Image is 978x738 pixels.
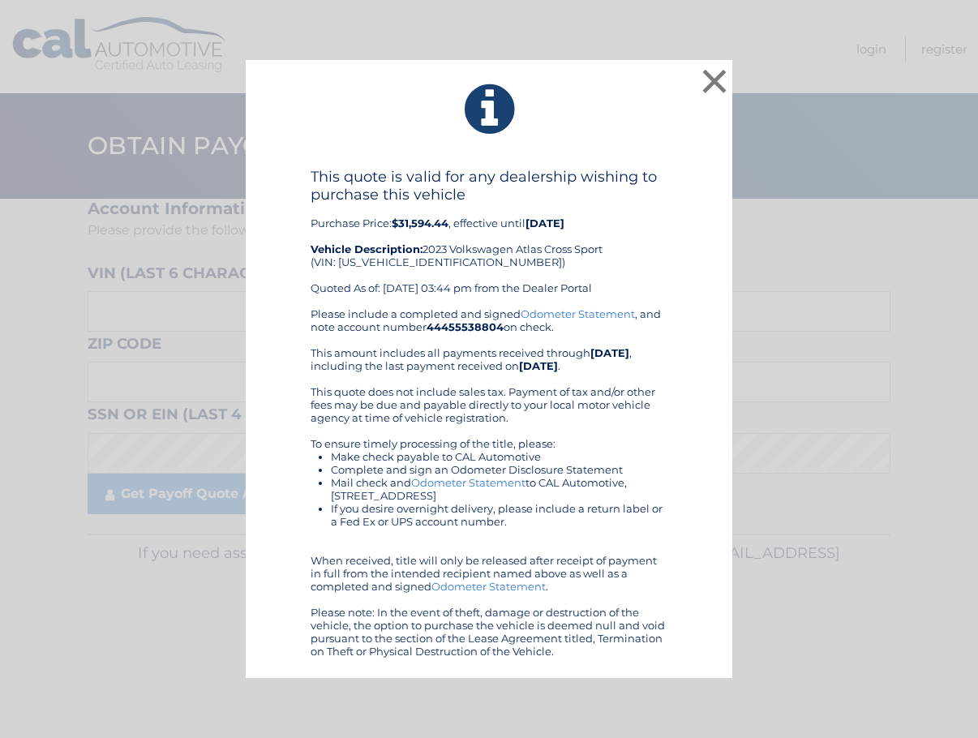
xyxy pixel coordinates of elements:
[311,242,423,255] strong: Vehicle Description:
[590,346,629,359] b: [DATE]
[331,502,667,528] li: If you desire overnight delivery, please include a return label or a Fed Ex or UPS account number.
[427,320,504,333] b: 44455538804
[311,168,667,204] h4: This quote is valid for any dealership wishing to purchase this vehicle
[521,307,635,320] a: Odometer Statement
[331,450,667,463] li: Make check payable to CAL Automotive
[519,359,558,372] b: [DATE]
[331,476,667,502] li: Mail check and to CAL Automotive, [STREET_ADDRESS]
[698,65,731,97] button: ×
[311,168,667,307] div: Purchase Price: , effective until 2023 Volkswagen Atlas Cross Sport (VIN: [US_VEHICLE_IDENTIFICAT...
[331,463,667,476] li: Complete and sign an Odometer Disclosure Statement
[525,217,564,230] b: [DATE]
[431,580,546,593] a: Odometer Statement
[411,476,525,489] a: Odometer Statement
[311,307,667,658] div: Please include a completed and signed , and note account number on check. This amount includes al...
[392,217,448,230] b: $31,594.44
